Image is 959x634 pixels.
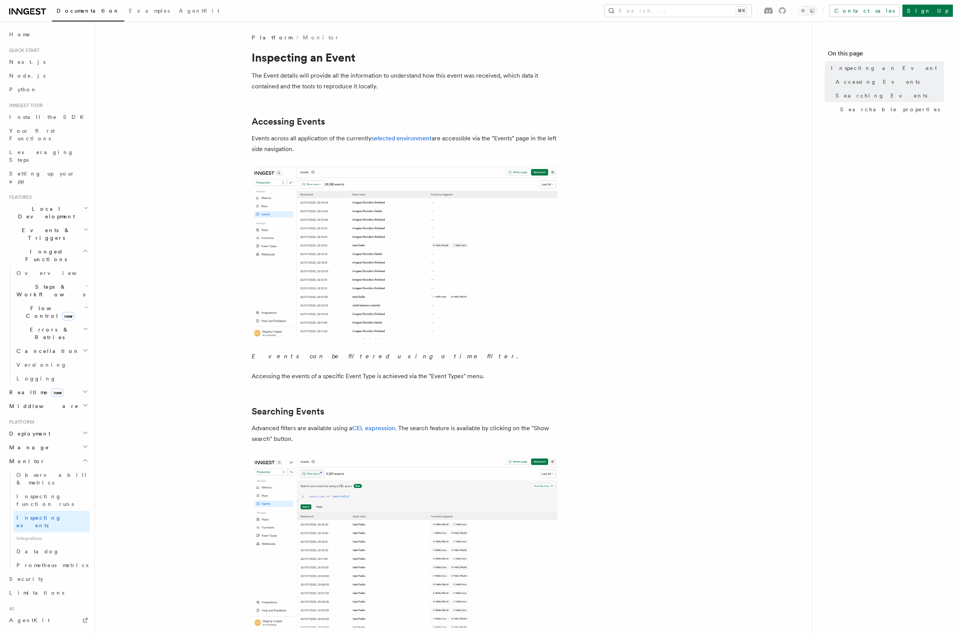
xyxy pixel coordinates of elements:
span: Features [6,194,32,200]
p: Advanced filters are available using a . The search feature is available by clicking on the "Show... [252,423,558,444]
button: Deployment [6,427,90,441]
h1: Inspecting an Event [252,50,558,64]
a: Searching Events [832,89,944,102]
kbd: ⌘K [736,7,747,15]
span: Your first Functions [9,128,55,141]
img: The Events list features the last events received. [252,167,558,339]
button: Errors & Retries [13,323,90,344]
span: Inspecting function runs [16,493,74,507]
div: Inngest Functions [6,266,90,385]
span: Prometheus metrics [16,562,88,568]
span: Integrations [13,532,90,545]
a: Prometheus metrics [13,558,90,572]
button: Toggle dark mode [798,6,817,15]
a: Leveraging Steps [6,145,90,167]
span: Errors & Retries [13,326,83,341]
span: Inngest tour [6,102,43,109]
button: Search...⌘K [605,5,751,17]
a: selected environment [371,135,432,142]
button: Local Development [6,202,90,223]
span: Versioning [16,362,67,368]
button: Inngest Functions [6,245,90,266]
span: Security [9,576,43,582]
span: Steps & Workflows [13,283,85,298]
a: Searching Events [252,406,324,417]
a: Logging [13,372,90,385]
span: Leveraging Steps [9,149,74,163]
span: Monitor [6,457,45,465]
a: Limitations [6,586,90,600]
a: Contact sales [829,5,899,17]
span: Cancellation [13,347,80,355]
span: Setting up your app [9,171,75,184]
a: Next.js [6,55,90,69]
button: Events & Triggers [6,223,90,245]
p: Events across all application of the currently are accessible via the "Events" page in the left s... [252,133,558,154]
span: Deployment [6,430,50,437]
a: Setting up your app [6,167,90,188]
p: Accessing the events of a specific Event Type is achieved via the "Event Types" menu. [252,371,558,382]
a: Observability & metrics [13,468,90,489]
button: Manage [6,441,90,454]
div: Monitor [6,468,90,572]
span: Searching Events [835,92,927,99]
span: Home [9,31,31,38]
span: Documentation [57,8,120,14]
span: Middleware [6,402,79,410]
span: Next.js [9,59,46,65]
a: Versioning [13,358,90,372]
span: AgentKit [179,8,219,14]
span: Quick start [6,47,39,54]
span: Events & Triggers [6,226,83,242]
a: Home [6,28,90,41]
span: Inspecting events [16,515,62,528]
span: Manage [6,444,49,451]
a: Accessing Events [252,116,325,127]
span: Platform [252,34,292,41]
h4: On this page [828,49,944,61]
a: CEL expression [352,424,395,432]
span: Inngest Functions [6,248,83,263]
span: AgentKit [9,617,50,623]
span: Platform [6,419,34,425]
a: Datadog [13,545,90,558]
span: Logging [16,376,56,382]
span: Overview [16,270,95,276]
a: Documentation [52,2,124,21]
a: Inspecting an Event [828,61,944,75]
button: Middleware [6,399,90,413]
span: AI [6,606,14,612]
span: Install the SDK [9,114,88,120]
a: Inspecting events [13,511,90,532]
span: Local Development [6,205,83,220]
a: Your first Functions [6,124,90,145]
span: new [51,389,64,397]
a: Overview [13,266,90,280]
p: The Event details will provide all the information to understand how this event was received, whi... [252,70,558,92]
span: Python [9,86,37,93]
a: Inspecting function runs [13,489,90,511]
a: Accessing Events [832,75,944,89]
button: Monitor [6,454,90,468]
span: Datadog [16,548,59,554]
span: Flow Control [13,304,84,320]
button: Realtimenew [6,385,90,399]
a: Node.js [6,69,90,83]
span: Inspecting an Event [831,64,937,72]
a: AgentKit [174,2,224,21]
a: Sign Up [902,5,953,17]
button: Steps & Workflows [13,280,90,301]
span: Node.js [9,73,46,79]
em: Events can be filtered using a time filter. [252,353,526,360]
span: Limitations [9,590,64,596]
span: Realtime [6,389,64,396]
a: Python [6,83,90,96]
span: Searchable properties [840,106,940,113]
span: Examples [129,8,170,14]
a: Install the SDK [6,110,90,124]
a: Examples [124,2,174,21]
a: Security [6,572,90,586]
span: Accessing Events [835,78,920,86]
a: Monitor [303,34,339,41]
span: Observability & metrics [16,472,95,486]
